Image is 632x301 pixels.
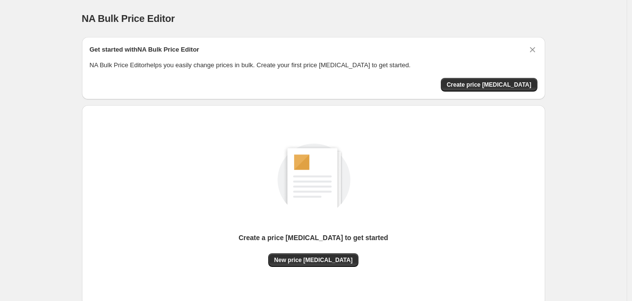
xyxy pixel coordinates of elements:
[238,233,388,243] p: Create a price [MEDICAL_DATA] to get started
[274,256,353,264] span: New price [MEDICAL_DATA]
[268,253,358,267] button: New price [MEDICAL_DATA]
[90,45,199,55] h2: Get started with NA Bulk Price Editor
[528,45,537,55] button: Dismiss card
[441,78,537,92] button: Create price change job
[82,13,175,24] span: NA Bulk Price Editor
[447,81,532,89] span: Create price [MEDICAL_DATA]
[90,60,537,70] p: NA Bulk Price Editor helps you easily change prices in bulk. Create your first price [MEDICAL_DAT...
